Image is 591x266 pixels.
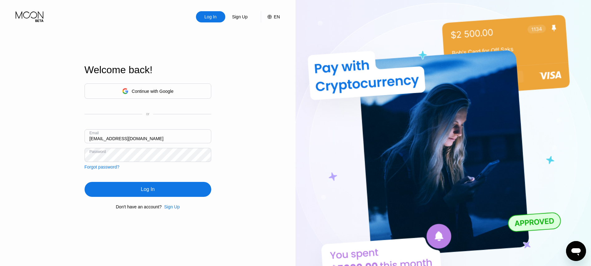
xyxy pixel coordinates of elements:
div: Continue with Google [132,89,173,94]
div: Welcome back! [85,64,211,76]
div: EN [261,11,280,22]
div: Password [90,150,106,154]
iframe: Button to launch messaging window [566,241,586,261]
div: Sign Up [162,204,180,209]
div: Forgot password? [85,164,120,169]
div: Sign Up [225,11,255,22]
div: Log In [85,182,211,197]
div: or [146,112,149,116]
div: Log In [196,11,225,22]
div: Don't have an account? [116,204,162,209]
div: Sign Up [232,14,248,20]
div: Email [90,131,99,135]
div: Sign Up [164,204,180,209]
div: Log In [141,186,154,192]
div: Log In [204,14,217,20]
div: Continue with Google [85,83,211,99]
div: EN [274,14,280,19]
